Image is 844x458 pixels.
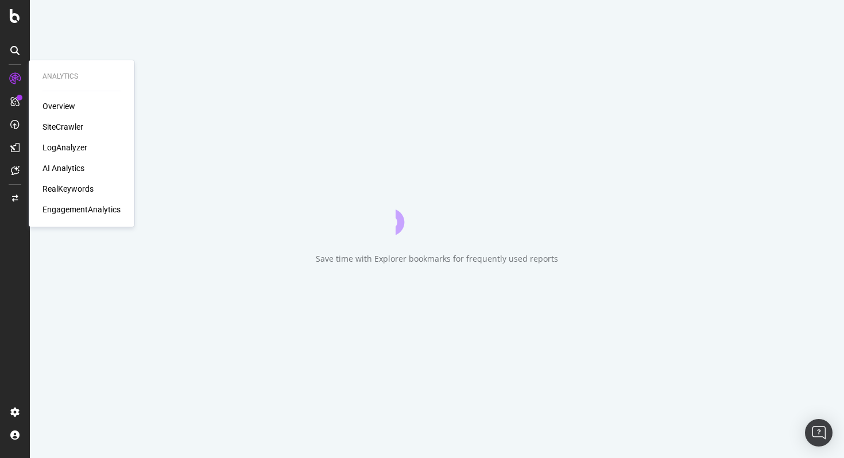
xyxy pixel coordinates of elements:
div: Analytics [42,72,121,81]
a: LogAnalyzer [42,142,87,153]
a: AI Analytics [42,162,84,174]
a: SiteCrawler [42,121,83,133]
div: Open Intercom Messenger [805,419,833,447]
a: EngagementAnalytics [42,204,121,215]
div: Save time with Explorer bookmarks for frequently used reports [316,253,558,265]
a: Overview [42,100,75,112]
div: animation [396,193,478,235]
a: RealKeywords [42,183,94,195]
